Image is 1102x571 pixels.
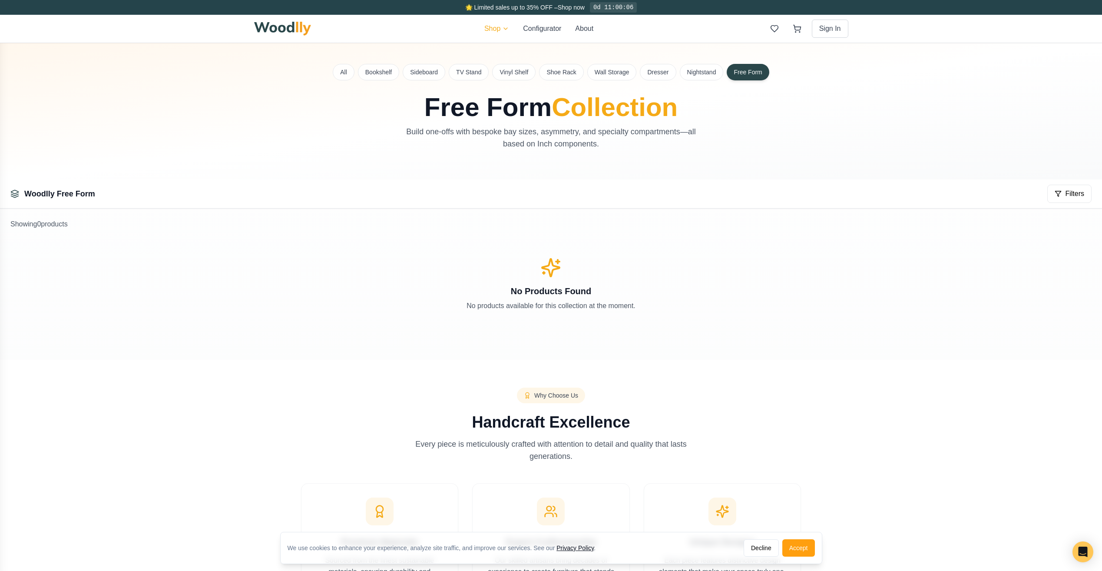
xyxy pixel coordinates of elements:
[258,414,845,431] h2: Handcraft Excellence
[523,23,561,34] button: Configurator
[449,64,489,80] button: TV Stand
[467,301,635,311] p: No products available for this collection at the moment.
[782,539,815,557] button: Accept
[575,23,593,34] button: About
[358,64,399,80] button: Bookshelf
[484,23,509,34] button: Shop
[254,22,311,36] img: Woodlly
[680,64,724,80] button: Nightstand
[288,544,603,552] div: We use cookies to enhance your experience, analyze site traffic, and improve our services. See our .
[1065,189,1084,199] span: Filters
[492,64,536,80] button: Vinyl Shelf
[558,4,585,11] a: Shop now
[403,64,445,80] button: Sideboard
[552,93,678,122] span: Collection
[556,544,594,551] a: Privacy Policy
[640,64,676,80] button: Dresser
[24,189,95,198] a: Woodlly Free Form
[534,391,578,400] span: Why Choose Us
[333,64,354,80] button: All
[744,539,779,557] button: Decline
[467,285,635,297] h3: No Products Found
[357,94,746,120] h1: Free Form
[587,64,637,80] button: Wall Storage
[1047,185,1092,203] button: Filters
[405,438,697,462] p: Every piece is meticulously crafted with attention to detail and quality that lasts generations.
[465,4,558,11] span: 🌟 Limited sales up to 35% OFF –
[539,64,583,80] button: Shoe Rack
[1072,541,1093,562] div: Open Intercom Messenger
[727,64,769,80] button: Free Form
[812,20,848,38] button: Sign In
[405,126,697,150] p: Build one-offs with bespoke bay sizes, asymmetry, and specialty compartments—all based on Inch co...
[590,2,637,13] div: 0d 11:00:06
[10,219,1092,229] p: Showing 0 product s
